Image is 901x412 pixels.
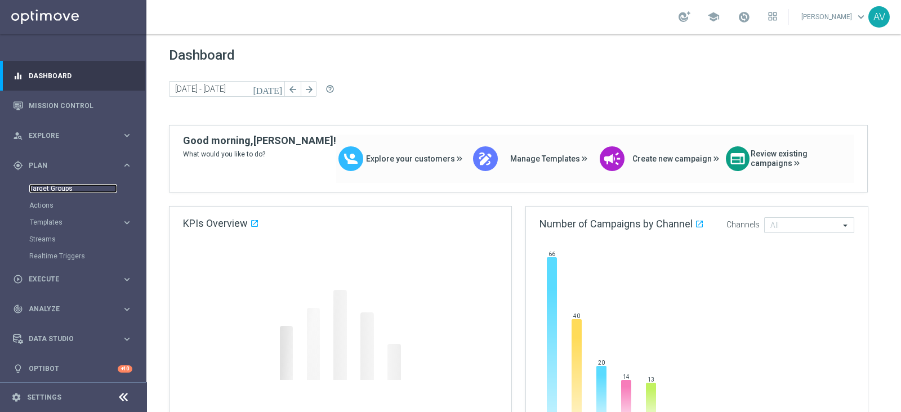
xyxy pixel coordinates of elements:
[30,219,110,226] span: Templates
[13,304,122,314] div: Analyze
[12,275,133,284] button: play_circle_outline Execute keyboard_arrow_right
[29,231,145,248] div: Streams
[868,6,890,28] div: AV
[27,394,61,401] a: Settings
[707,11,720,23] span: school
[12,161,133,170] button: gps_fixed Plan keyboard_arrow_right
[800,8,868,25] a: [PERSON_NAME]keyboard_arrow_down
[13,274,23,284] i: play_circle_outline
[12,131,133,140] button: person_search Explore keyboard_arrow_right
[122,217,132,228] i: keyboard_arrow_right
[29,335,122,342] span: Data Studio
[29,235,117,244] a: Streams
[29,201,117,210] a: Actions
[29,248,145,265] div: Realtime Triggers
[13,91,132,120] div: Mission Control
[13,61,132,91] div: Dashboard
[122,334,132,344] i: keyboard_arrow_right
[13,354,132,384] div: Optibot
[13,334,122,344] div: Data Studio
[12,101,133,110] button: Mission Control
[29,197,145,214] div: Actions
[122,304,132,315] i: keyboard_arrow_right
[122,160,132,171] i: keyboard_arrow_right
[29,91,132,120] a: Mission Control
[13,131,23,141] i: person_search
[13,160,122,171] div: Plan
[29,252,117,261] a: Realtime Triggers
[13,304,23,314] i: track_changes
[29,214,145,231] div: Templates
[29,180,145,197] div: Target Groups
[29,306,122,312] span: Analyze
[29,184,117,193] a: Target Groups
[13,71,23,81] i: equalizer
[29,61,132,91] a: Dashboard
[29,276,122,283] span: Execute
[118,365,132,373] div: +10
[122,274,132,285] i: keyboard_arrow_right
[12,334,133,343] button: Data Studio keyboard_arrow_right
[13,160,23,171] i: gps_fixed
[13,364,23,374] i: lightbulb
[29,162,122,169] span: Plan
[11,392,21,402] i: settings
[12,71,133,80] button: equalizer Dashboard
[29,354,118,384] a: Optibot
[855,11,867,23] span: keyboard_arrow_down
[29,218,133,227] button: Templates keyboard_arrow_right
[29,132,122,139] span: Explore
[12,364,133,373] button: lightbulb Optibot +10
[30,219,122,226] div: Templates
[122,130,132,141] i: keyboard_arrow_right
[13,274,122,284] div: Execute
[12,304,133,314] button: track_changes Analyze keyboard_arrow_right
[13,131,122,141] div: Explore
